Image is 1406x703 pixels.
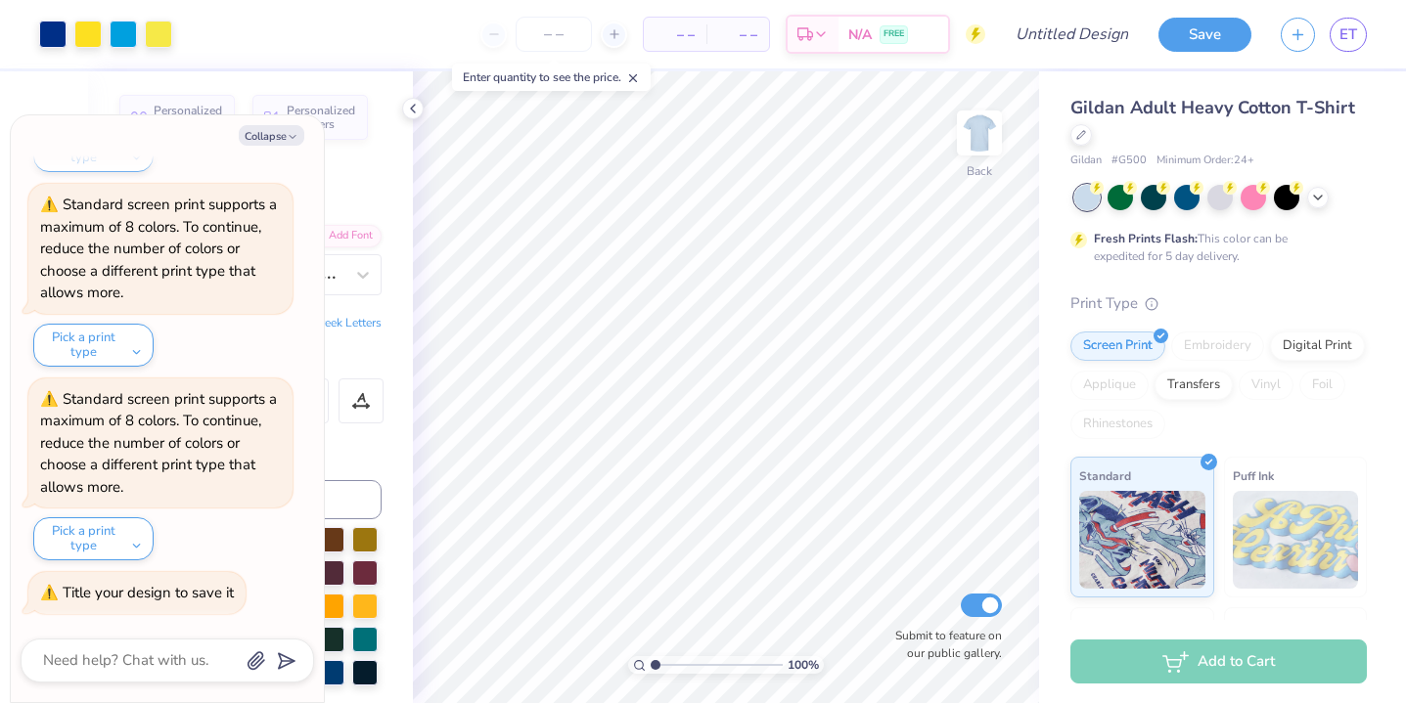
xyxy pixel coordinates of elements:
div: This color can be expedited for 5 day delivery. [1094,230,1335,265]
span: Personalized Names [154,104,223,131]
strong: Fresh Prints Flash: [1094,231,1198,246]
span: Minimum Order: 24 + [1157,153,1254,169]
span: Puff Ink [1233,465,1274,486]
div: Embroidery [1171,331,1264,361]
div: Title your design to save it [63,583,234,602]
button: Save [1158,18,1251,52]
div: Print Type [1070,292,1367,315]
a: ET [1330,18,1367,52]
div: Standard screen print supports a maximum of 8 colors. To continue, reduce the number of colors or... [40,389,277,497]
span: Neon Ink [1079,616,1127,637]
div: Standard screen print supports a maximum of 8 colors. To continue, reduce the number of colors or... [40,195,277,302]
span: Gildan Adult Heavy Cotton T-Shirt [1070,96,1355,119]
span: Metallic & Glitter Ink [1233,616,1348,637]
div: Rhinestones [1070,410,1165,439]
div: Back [967,162,992,180]
div: Digital Print [1270,331,1365,361]
span: – – [656,24,695,45]
div: Vinyl [1239,371,1293,400]
div: Add Font [304,225,382,247]
span: ET [1339,23,1357,46]
div: Applique [1070,371,1149,400]
img: Standard [1079,491,1205,589]
button: Pick a print type [33,517,154,560]
button: Collapse [239,125,304,146]
div: Enter quantity to see the price. [452,64,651,91]
img: Puff Ink [1233,491,1359,589]
span: – – [718,24,757,45]
span: N/A [848,24,872,45]
span: FREE [884,27,904,41]
span: Gildan [1070,153,1102,169]
span: # G500 [1111,153,1147,169]
input: Untitled Design [1000,15,1144,54]
span: Standard [1079,465,1131,486]
div: Transfers [1155,371,1233,400]
span: 100 % [788,656,819,674]
span: Personalized Numbers [287,104,356,131]
input: – – [516,17,592,52]
button: Pick a print type [33,324,154,367]
label: Submit to feature on our public gallery. [884,627,1002,662]
div: Screen Print [1070,331,1165,361]
div: Foil [1299,371,1345,400]
img: Back [960,113,999,153]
